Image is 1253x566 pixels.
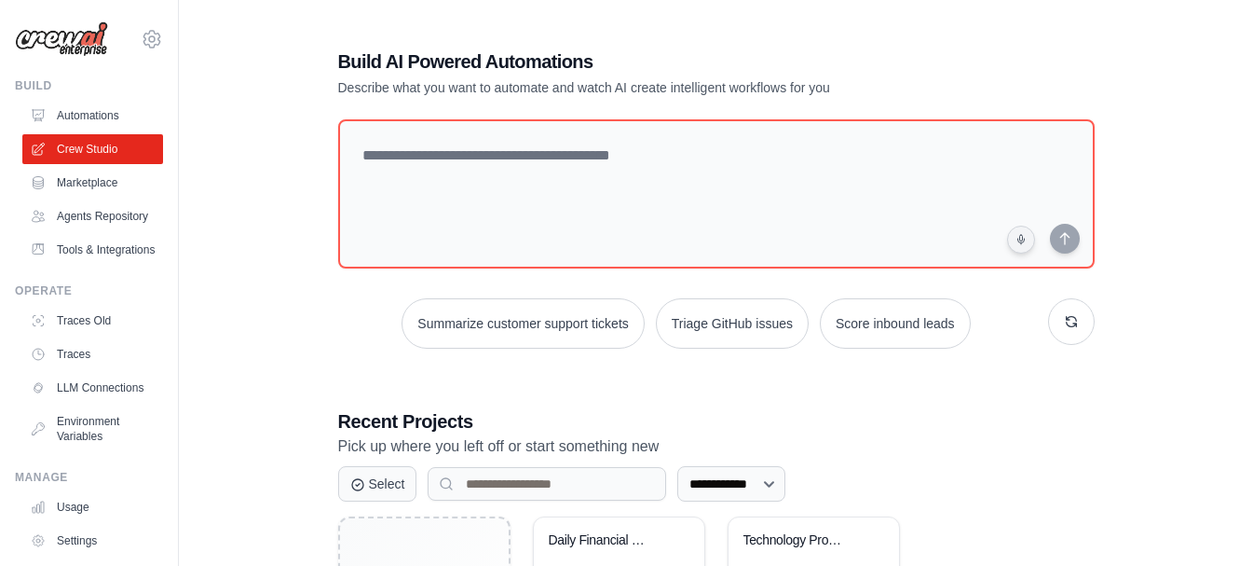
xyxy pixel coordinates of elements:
a: LLM Connections [22,373,163,403]
button: Select [338,466,417,502]
h1: Build AI Powered Automations [338,48,964,75]
button: Get new suggestions [1048,298,1095,345]
button: Click to speak your automation idea [1007,226,1035,254]
div: Manage [15,470,163,485]
a: Usage [22,492,163,522]
p: Pick up where you left off or start something new [338,435,1095,459]
h3: Recent Projects [338,408,1095,435]
a: Traces Old [22,306,163,336]
button: Summarize customer support tickets [402,298,644,349]
a: Agents Repository [22,201,163,231]
div: Operate [15,283,163,298]
div: Build [15,78,163,93]
a: Automations [22,101,163,131]
a: Tools & Integrations [22,235,163,265]
button: Triage GitHub issues [656,298,809,349]
a: Settings [22,526,163,556]
button: Score inbound leads [820,298,971,349]
a: Traces [22,339,163,369]
a: Marketplace [22,168,163,198]
div: Technology Product Research Automation [743,532,856,549]
a: Environment Variables [22,407,163,451]
img: Logo [15,21,108,57]
a: Crew Studio [22,134,163,164]
p: Describe what you want to automate and watch AI create intelligent workflows for you [338,78,964,97]
div: Daily Financial Newsletter Generator [549,532,661,549]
